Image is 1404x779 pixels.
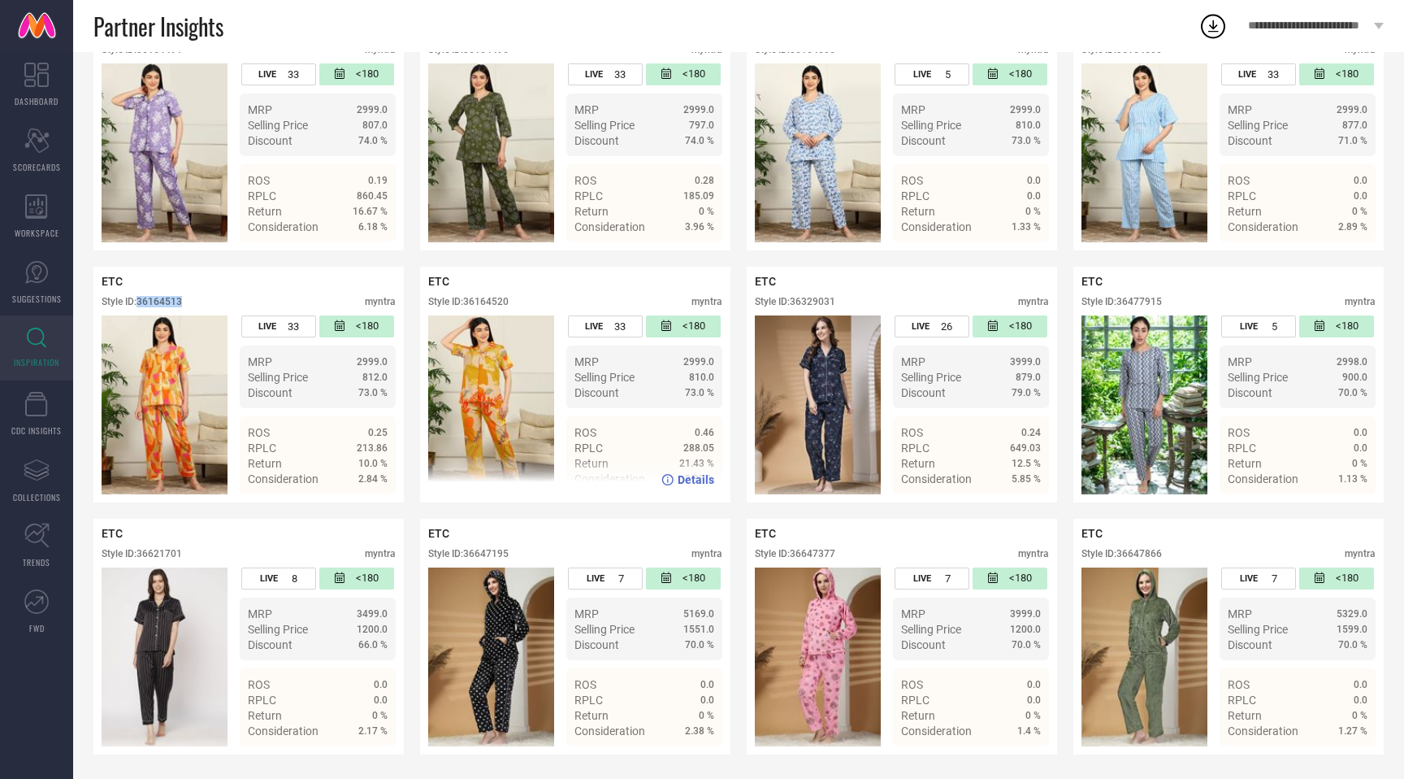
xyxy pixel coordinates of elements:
[248,472,318,485] span: Consideration
[1354,694,1367,706] span: 0.0
[1338,639,1367,651] span: 70.0 %
[1338,473,1367,485] span: 1.13 %
[1010,442,1041,454] span: 649.03
[689,372,714,383] span: 810.0
[901,189,929,202] span: RPLC
[1081,548,1162,559] div: Style ID: 36647866
[683,104,714,115] span: 2999.0
[1337,104,1367,115] span: 2999.0
[755,63,881,242] img: Style preview image
[248,134,292,147] span: Discount
[1228,709,1262,722] span: Return
[755,527,776,540] span: ETC
[1238,69,1256,80] span: LIVE
[699,206,714,217] span: 0 %
[356,67,379,81] span: <180
[1240,573,1258,584] span: LIVE
[14,356,59,368] span: INSPIRATION
[357,624,388,635] span: 1200.0
[1010,624,1041,635] span: 1200.0
[574,371,635,384] span: Selling Price
[678,250,714,263] span: Details
[362,372,388,383] span: 812.0
[682,320,705,333] span: <180
[362,120,388,131] span: 807.0
[102,296,182,307] div: Style ID: 36164513
[351,502,388,515] span: Details
[574,638,619,651] span: Discount
[1228,386,1272,399] span: Discount
[248,355,272,368] span: MRP
[1228,220,1298,233] span: Consideration
[102,316,227,494] div: Click to view image
[678,473,714,486] span: Details
[428,316,554,494] div: Click to view image
[372,710,388,721] span: 0 %
[1228,607,1252,620] span: MRP
[1081,527,1103,540] span: ETC
[258,321,276,332] span: LIVE
[358,221,388,233] span: 6.18 %
[241,63,316,85] div: Number of days the style has been live on the platform
[248,442,276,455] span: RPLC
[351,754,388,767] span: Details
[1221,63,1296,85] div: Number of days the style has been live on the platform
[685,387,714,398] span: 73.0 %
[241,568,316,590] div: Number of days the style has been live on the platform
[1027,694,1041,706] span: 0.0
[357,442,388,454] span: 213.86
[319,316,394,337] div: Number of days since the style was first listed on the platform
[1315,502,1367,515] a: Details
[1228,472,1298,485] span: Consideration
[1331,250,1367,263] span: Details
[248,371,308,384] span: Selling Price
[574,103,599,116] span: MRP
[358,639,388,651] span: 66.0 %
[614,68,626,81] span: 33
[1331,754,1367,767] span: Details
[988,502,1041,515] a: Details
[685,639,714,651] span: 70.0 %
[93,10,223,43] span: Partner Insights
[428,316,554,494] img: Style preview image
[374,694,388,706] span: 0.0
[683,608,714,620] span: 5169.0
[901,386,946,399] span: Discount
[1012,221,1041,233] span: 1.33 %
[102,316,227,494] img: Style preview image
[13,161,61,173] span: SCORECARDS
[1012,135,1041,146] span: 73.0 %
[368,175,388,186] span: 0.19
[695,175,714,186] span: 0.28
[661,473,714,486] a: Details
[691,296,722,307] div: myntra
[683,190,714,202] span: 185.09
[1352,458,1367,469] span: 0 %
[358,473,388,485] span: 2.84 %
[1272,320,1277,333] span: 5
[689,120,714,131] span: 797.0
[1342,372,1367,383] span: 900.0
[574,134,619,147] span: Discount
[1081,63,1207,242] div: Click to view image
[357,356,388,368] span: 2999.0
[1228,134,1272,147] span: Discount
[1338,135,1367,146] span: 71.0 %
[1009,320,1032,333] span: <180
[1081,296,1162,307] div: Style ID: 36477915
[901,638,946,651] span: Discount
[945,572,951,585] span: 7
[1221,316,1296,337] div: Number of days the style has been live on the platform
[1018,548,1049,559] div: myntra
[685,135,714,146] span: 74.0 %
[353,206,388,217] span: 16.67 %
[901,442,929,455] span: RPLC
[973,316,1047,337] div: Number of days since the style was first listed on the platform
[901,174,923,187] span: ROS
[1228,189,1256,202] span: RPLC
[574,220,645,233] span: Consideration
[1299,316,1374,337] div: Number of days since the style was first listed on the platform
[1027,190,1041,202] span: 0.0
[248,725,318,738] span: Consideration
[358,458,388,469] span: 10.0 %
